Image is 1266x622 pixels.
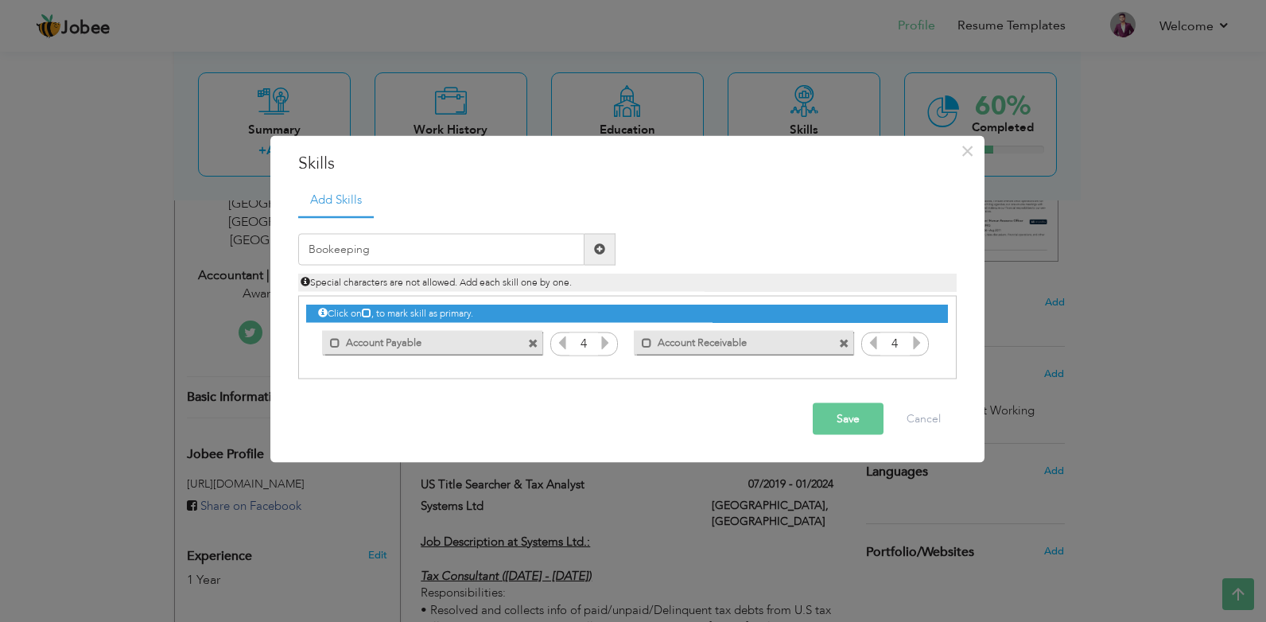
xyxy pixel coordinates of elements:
[652,331,813,351] label: Account Receivable
[298,184,374,219] a: Add Skills
[813,402,883,434] button: Save
[955,138,981,164] button: Close
[961,137,974,165] span: ×
[891,402,957,434] button: Cancel
[306,305,947,323] div: Click on , to mark skill as primary.
[301,275,572,288] span: Special characters are not allowed. Add each skill one by one.
[298,152,957,176] h3: Skills
[340,331,501,351] label: Account Payable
